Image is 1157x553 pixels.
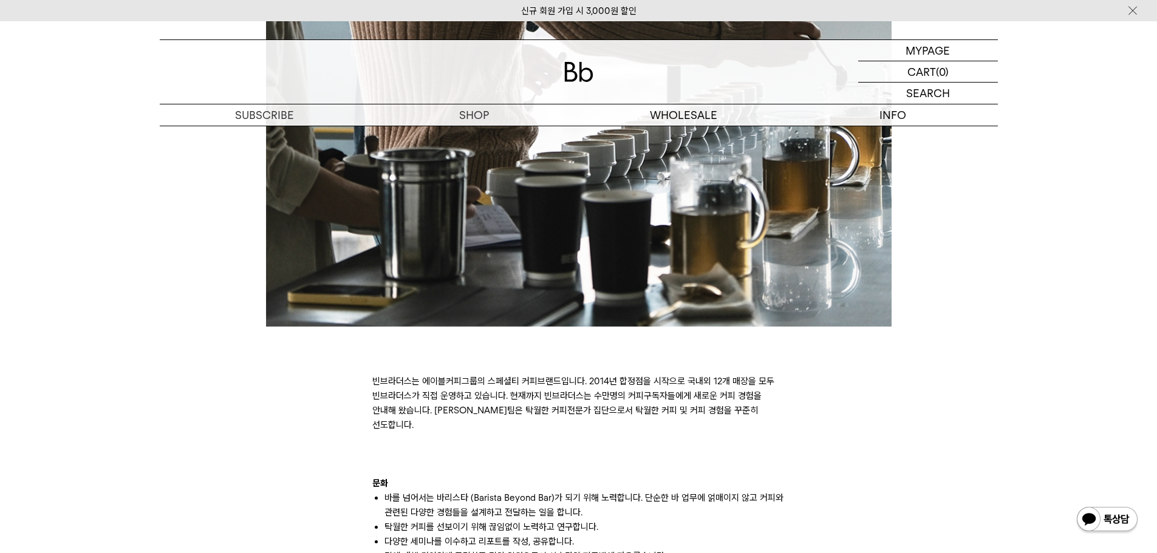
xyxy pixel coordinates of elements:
a: SUBSCRIBE [160,104,369,126]
a: CART (0) [858,61,998,83]
p: MYPAGE [906,40,950,61]
p: WHOLESALE [579,104,788,126]
li: 탁월한 커피를 선보이기 위해 끊임없이 노력하고 연구합니다. [384,520,785,534]
a: SHOP [369,104,579,126]
img: 로고 [564,62,593,82]
a: MYPAGE [858,40,998,61]
a: 신규 회원 가입 시 3,000원 할인 [521,5,637,16]
p: INFO [788,104,998,126]
p: 빈브라더스는 에이블커피그룹의 스페셜티 커피브랜드입니다. 2014년 합정점을 시작으로 국내외 12개 매장을 모두 빈브라더스가 직접 운영하고 있습니다. 현재까지 빈브라더스는 수만... [372,374,785,432]
li: 바를 넘어서는 바리스타 (Barista Beyond Bar)가 되기 위해 노력합니다. 단순한 바 업무에 얽매이지 않고 커피와 관련된 다양한 경험들을 설계하고 전달하는 일을 합니다. [384,490,785,520]
p: SEARCH [906,83,950,104]
li: 다양한 세미나를 이수하고 리포트를 작성, 공유합니다. [384,534,785,549]
img: 카카오톡 채널 1:1 채팅 버튼 [1076,506,1139,535]
b: 문화 [372,478,388,489]
p: (0) [936,61,949,82]
p: CART [907,61,936,82]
